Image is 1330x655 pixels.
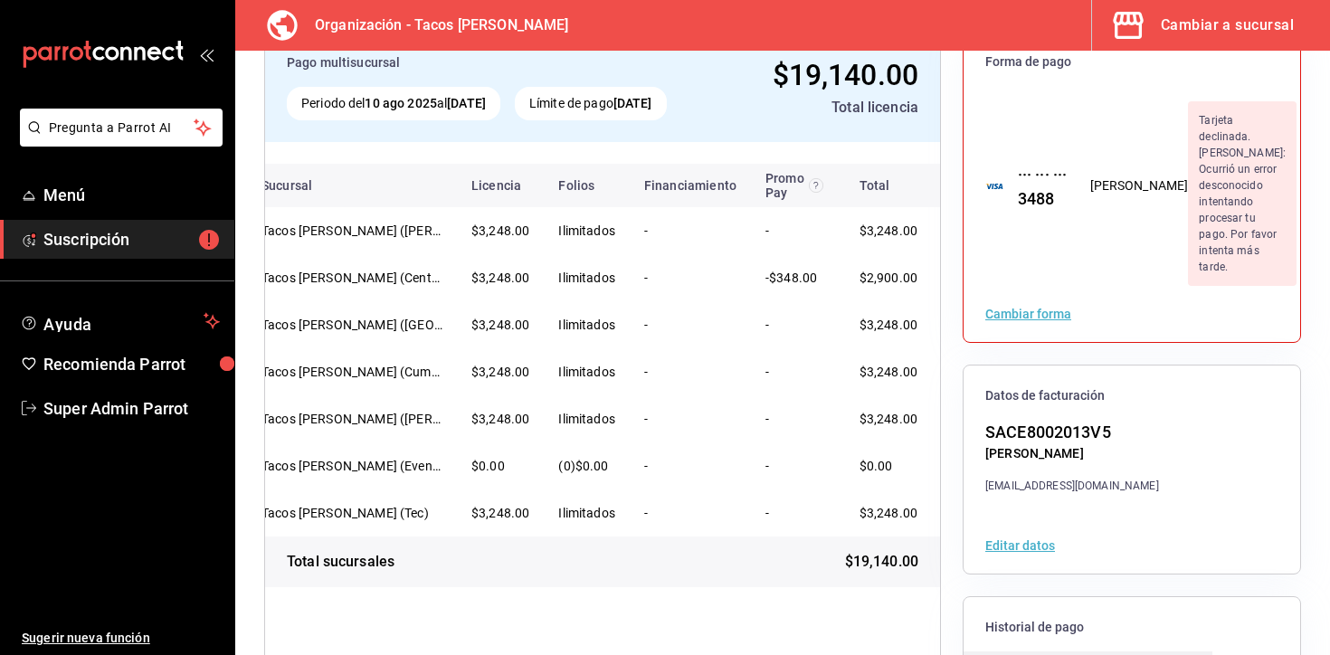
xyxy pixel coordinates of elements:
td: - [630,442,751,489]
span: $0.00 [860,459,893,473]
td: - [751,489,838,536]
span: $3,248.00 [860,506,917,520]
div: Tacos [PERSON_NAME] ([PERSON_NAME]) [261,410,442,428]
strong: [DATE] [447,96,486,110]
span: $3,248.00 [860,223,917,238]
div: Total sucursales [287,551,394,573]
span: Pregunta a Parrot AI [49,119,195,138]
div: Pago multisucursal [287,53,712,72]
div: Tacos Don Pedro (Central) [261,269,442,287]
span: $3,248.00 [471,318,529,332]
button: Pregunta a Parrot AI [20,109,223,147]
span: Ayuda [43,310,196,332]
div: Tacos don Pedro (Cordillera) [261,316,442,334]
td: Ilimitados [544,395,630,442]
span: $3,248.00 [471,223,529,238]
strong: [DATE] [613,96,652,110]
div: Tacos [PERSON_NAME] ([PERSON_NAME]) [261,222,442,240]
th: Licencia [457,164,544,207]
div: Tacos [PERSON_NAME] (Cumbres) [261,363,442,381]
th: Total [838,164,946,207]
div: Total licencia [727,97,918,119]
span: $19,140.00 [773,58,918,92]
span: $2,900.00 [860,271,917,285]
th: Folios [544,164,630,207]
a: Pregunta a Parrot AI [13,131,223,150]
td: - [630,254,751,301]
div: Sucursal [261,178,361,193]
button: open_drawer_menu [199,47,214,62]
div: Promo Pay [765,171,823,200]
td: - [751,348,838,395]
span: Recomienda Parrot [43,352,220,376]
span: $3,248.00 [471,271,529,285]
div: Cambiar a sucursal [1161,13,1294,38]
td: - [630,301,751,348]
div: [PERSON_NAME] [985,444,1159,463]
span: Suscripción [43,227,220,252]
span: $3,248.00 [471,365,529,379]
span: Super Admin Parrot [43,396,220,421]
div: Tacos [PERSON_NAME] ([GEOGRAPHIC_DATA]) [261,316,442,334]
div: Tacos [PERSON_NAME] (Eventos) [261,457,442,475]
strong: 10 ago 2025 [365,96,436,110]
div: [EMAIL_ADDRESS][DOMAIN_NAME] [985,478,1159,494]
td: - [630,489,751,536]
span: Menú [43,183,220,207]
div: Tacos Don Pedro (Eventos) [261,457,442,475]
td: - [751,207,838,254]
h3: Organización - Tacos [PERSON_NAME] [300,14,568,36]
span: Sugerir nueva función [22,629,220,648]
div: Tacos [PERSON_NAME] (Tec) [261,504,442,522]
div: Tarjeta declinada. [PERSON_NAME]: Ocurrió un error desconocido intentando procesar tu pago. Por f... [1188,101,1297,286]
span: $3,248.00 [471,506,529,520]
div: Tacos don Pedro (Tec) [261,504,442,522]
div: Tacos don Pedro (Escobedo) [261,410,442,428]
td: - [751,301,838,348]
span: Forma de pago [985,53,1278,71]
td: (0) [544,442,630,489]
span: -$348.00 [765,271,817,285]
div: SACE8002013V5 [985,420,1159,444]
td: Ilimitados [544,301,630,348]
td: Ilimitados [544,207,630,254]
div: [PERSON_NAME] [1090,176,1189,195]
div: Periodo del al [287,87,500,120]
span: $3,248.00 [471,412,529,426]
span: $3,248.00 [860,412,917,426]
td: - [630,395,751,442]
span: $0.00 [471,459,505,473]
td: - [630,348,751,395]
button: Editar datos [985,539,1055,552]
svg: Recibe un descuento en el costo de tu membresía al cubrir 80% de tus transacciones realizadas con... [809,178,823,193]
td: - [630,207,751,254]
td: Ilimitados [544,254,630,301]
span: $0.00 [575,459,609,473]
td: Ilimitados [544,348,630,395]
span: Historial de pago [985,619,1278,636]
div: Tacos don Pedro (bartolomeo) [261,222,442,240]
div: ··· ··· ··· 3488 [1003,162,1069,211]
span: $19,140.00 [845,551,918,573]
span: $3,248.00 [860,318,917,332]
span: Datos de facturación [985,387,1278,404]
span: $3,248.00 [860,365,917,379]
div: Tacos [PERSON_NAME] (Central) [261,269,442,287]
button: Cambiar forma [985,308,1071,320]
td: - [751,395,838,442]
td: Ilimitados [544,489,630,536]
div: Tacos Don Pedro (Cumbres) [261,363,442,381]
th: Financiamiento [630,164,751,207]
td: - [751,442,838,489]
div: Límite de pago [515,87,667,120]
